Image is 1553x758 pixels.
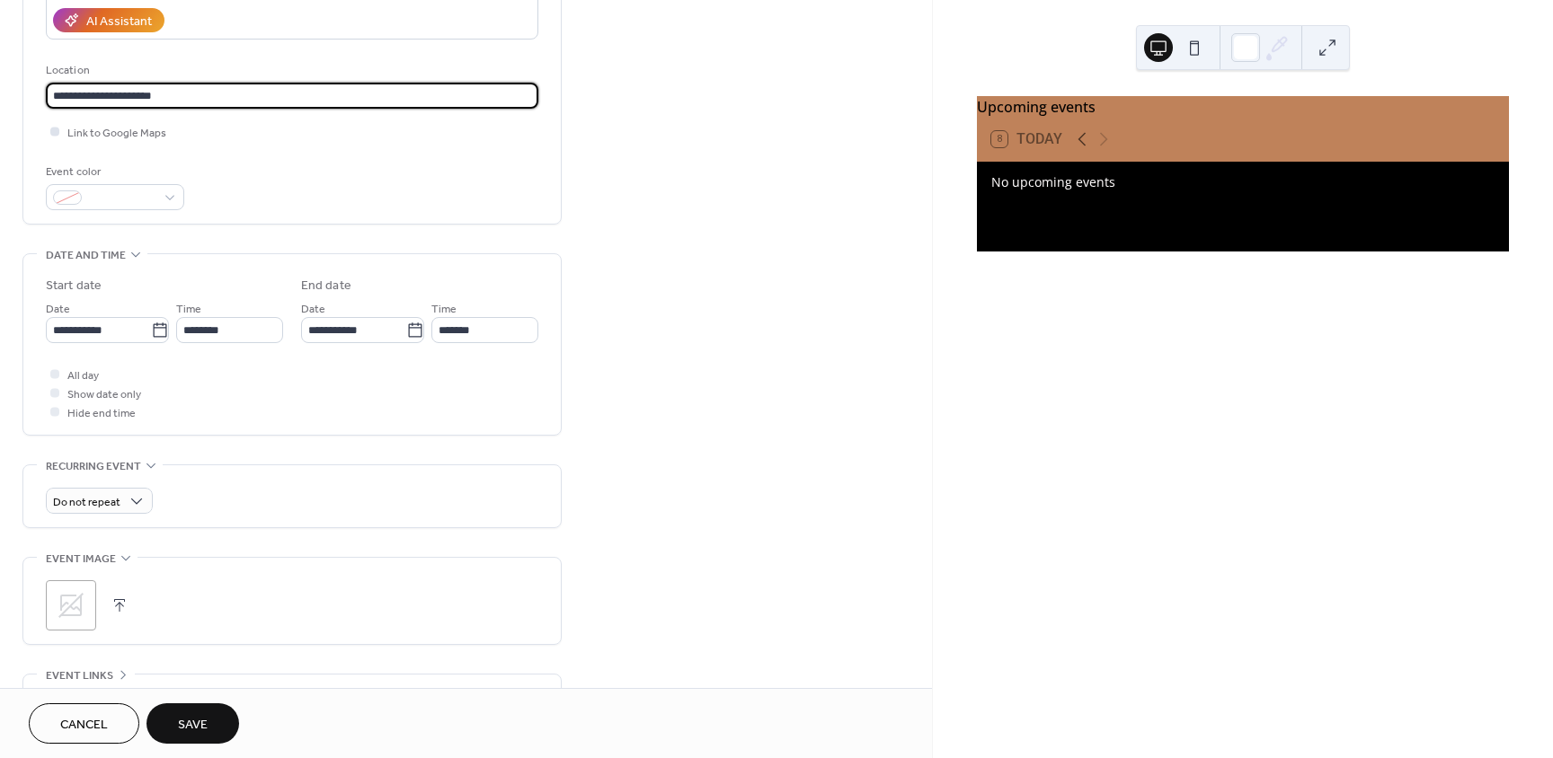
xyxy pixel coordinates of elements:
[67,124,166,143] span: Link to Google Maps
[46,550,116,568] span: Event image
[53,8,164,32] button: AI Assistant
[301,277,351,295] div: End date
[46,277,102,295] div: Start date
[53,492,120,513] span: Do not repeat
[23,674,561,712] div: •••
[46,580,96,630] div: ;
[60,716,108,735] span: Cancel
[178,716,208,735] span: Save
[46,457,141,476] span: Recurring event
[46,246,126,265] span: Date and time
[86,13,152,31] div: AI Assistant
[176,300,201,319] span: Time
[67,366,99,385] span: All day
[67,404,136,423] span: Hide end time
[977,96,1509,118] div: Upcoming events
[46,300,70,319] span: Date
[46,61,535,80] div: Location
[67,385,141,404] span: Show date only
[29,703,139,744] button: Cancel
[146,703,239,744] button: Save
[431,300,457,319] span: Time
[301,300,325,319] span: Date
[46,666,113,685] span: Event links
[991,172,1495,191] div: No upcoming events
[46,163,181,181] div: Event color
